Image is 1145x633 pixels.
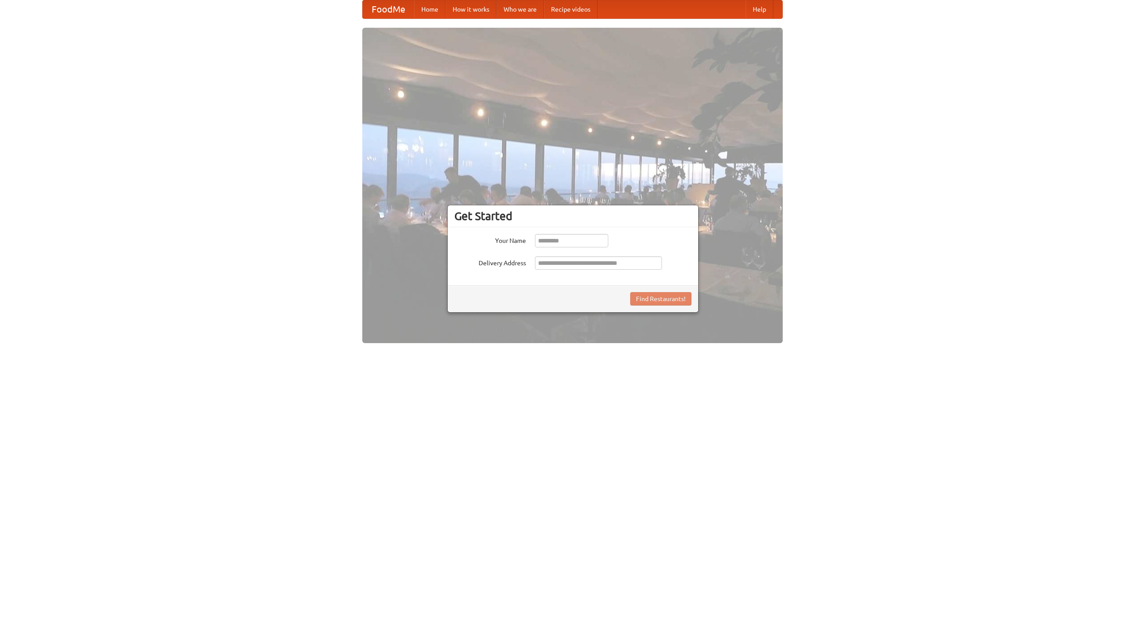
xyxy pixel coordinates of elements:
label: Delivery Address [454,256,526,268]
h3: Get Started [454,209,691,223]
a: How it works [445,0,496,18]
a: Help [746,0,773,18]
a: FoodMe [363,0,414,18]
a: Who we are [496,0,544,18]
a: Home [414,0,445,18]
button: Find Restaurants! [630,292,691,306]
a: Recipe videos [544,0,598,18]
label: Your Name [454,234,526,245]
